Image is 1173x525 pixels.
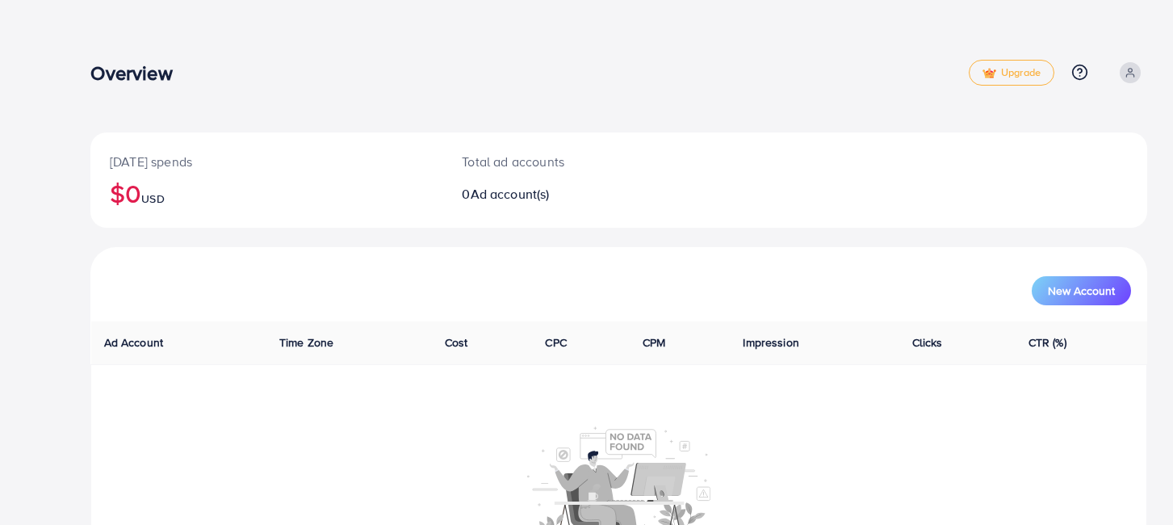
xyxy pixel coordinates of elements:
span: CTR (%) [1028,334,1066,351]
span: USD [141,191,164,207]
span: Cost [445,334,468,351]
h2: $0 [110,178,423,208]
button: New Account [1032,276,1131,305]
span: Upgrade [982,67,1041,79]
p: [DATE] spends [110,152,423,171]
span: CPC [545,334,566,351]
span: Ad Account [104,334,164,351]
h2: 0 [462,187,687,202]
a: tickUpgrade [969,60,1054,86]
img: tick [982,68,996,79]
h3: Overview [90,61,185,85]
p: Total ad accounts [462,152,687,171]
span: New Account [1048,285,1115,296]
span: Ad account(s) [471,185,550,203]
span: Time Zone [279,334,333,351]
span: Impression [743,334,799,351]
span: Clicks [912,334,943,351]
span: CPM [643,334,665,351]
